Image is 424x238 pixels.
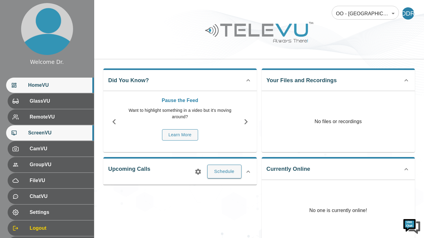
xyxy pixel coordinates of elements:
div: FileVU [8,173,94,188]
span: HomeVU [28,82,89,89]
div: Settings [8,205,94,220]
div: CamVU [8,141,94,156]
button: Learn More [162,129,198,141]
span: ChatVU [30,193,89,200]
div: RemoteVU [8,109,94,125]
span: RemoteVU [30,113,89,121]
span: We're online! [35,77,84,139]
span: GroupVU [30,161,89,168]
img: Chat Widget [403,217,421,235]
div: GroupVU [8,157,94,172]
img: d_736959983_company_1615157101543_736959983 [10,28,26,44]
span: Logout [30,225,89,232]
div: ScreenVU [6,125,94,141]
div: GlassVU [8,93,94,109]
div: DDR [402,7,414,20]
p: Want to highlight something in a video but it's moving around? [128,107,232,120]
button: Schedule [207,165,241,178]
textarea: Type your message and hit 'Enter' [3,167,116,188]
span: ScreenVU [28,129,89,137]
div: Logout [8,221,94,236]
div: HomeVU [6,78,94,93]
div: Minimize live chat window [100,3,115,18]
div: Welcome Dr. [30,58,64,66]
div: Chat with us now [32,32,103,40]
span: Settings [30,209,89,216]
p: No files or recordings [262,91,415,152]
div: ChatVU [8,189,94,204]
div: OO - [GEOGRAPHIC_DATA] - [PERSON_NAME] [MTRP] [332,5,399,22]
p: Pause the Feed [128,97,232,104]
img: Logo [204,20,314,45]
img: profile.png [21,3,73,55]
span: CamVU [30,145,89,152]
span: FileVU [30,177,89,184]
span: GlassVU [30,97,89,105]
